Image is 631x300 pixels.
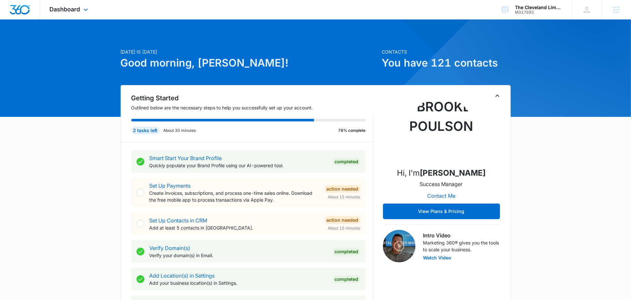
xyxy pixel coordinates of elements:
a: Set Up Contacts in CRM [150,217,207,224]
h3: Intro Video [423,231,500,239]
p: Success Manager [420,180,463,188]
h1: Good morning, [PERSON_NAME]! [121,55,378,71]
p: Marketing 360® gives you the tools to scale your business. [423,239,500,253]
button: Watch Video [423,256,452,260]
span: About 15 minutes [328,194,361,200]
a: Add Location(s) in Settings [150,272,215,279]
img: Brooke Poulson [409,97,474,162]
div: account name [515,5,562,10]
div: Action Needed [325,185,361,193]
p: About 30 minutes [164,128,196,133]
div: Action Needed [325,216,361,224]
span: Dashboard [50,6,80,13]
div: 2 tasks left [131,127,160,134]
p: [DATE] is [DATE] [121,48,378,55]
p: Create invoices, subscriptions, and process one-time sales online. Download the free mobile app t... [150,190,320,203]
p: Add your business location(s) in Settings. [150,280,328,286]
p: Hi, I'm [397,167,486,179]
img: Intro Video [383,230,415,262]
div: account id [515,10,562,15]
button: View Plans & Pricing [383,204,500,219]
button: Toggle Collapse [493,92,501,100]
a: Set Up Payments [150,182,191,189]
p: Add at least 5 contacts in [GEOGRAPHIC_DATA]. [150,224,320,231]
strong: [PERSON_NAME] [420,168,486,178]
span: About 15 minutes [328,225,361,231]
div: Completed [333,248,361,256]
div: Completed [333,275,361,283]
h2: Getting Started [131,93,374,103]
p: Outlined below are the necessary steps to help you successfully set up your account. [131,104,374,111]
p: Verify your domain(s) in Email. [150,252,328,259]
a: Smart Start Your Brand Profile [150,155,222,161]
p: 78% complete [338,128,366,133]
p: Quickly populate your Brand Profile using our AI-powered tool. [150,162,328,169]
p: Contacts [382,48,511,55]
a: Verify Domain(s) [150,245,191,251]
button: Contact Me [421,188,462,204]
h1: You have 121 contacts [382,55,511,71]
div: Completed [333,158,361,166]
